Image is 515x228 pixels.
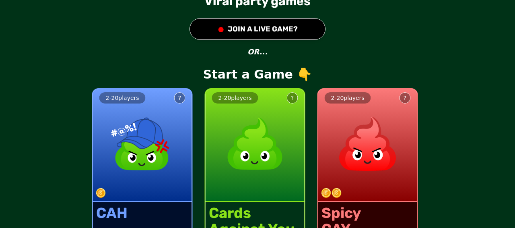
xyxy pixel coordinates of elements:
img: product image [107,108,178,179]
img: product image [220,108,290,179]
img: token [332,188,342,198]
div: ? [291,94,294,102]
span: 2 - 20 players [106,95,139,101]
span: 2 - 20 players [218,95,252,101]
img: token [321,188,331,198]
div: ? [404,94,406,102]
img: product image [332,108,403,179]
button: ? [287,92,298,104]
button: ? [174,92,185,104]
button: ●JOIN A LIVE GAME? [190,18,325,40]
p: Start a Game 👇 [203,67,312,82]
p: OR... [247,46,268,58]
div: Spicy [321,205,361,221]
div: ? [178,94,181,102]
div: ● [217,22,225,36]
img: token [96,188,106,198]
div: CAH [96,205,128,221]
span: 2 - 20 players [331,95,365,101]
button: ? [400,92,411,104]
div: Cards [209,205,295,221]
